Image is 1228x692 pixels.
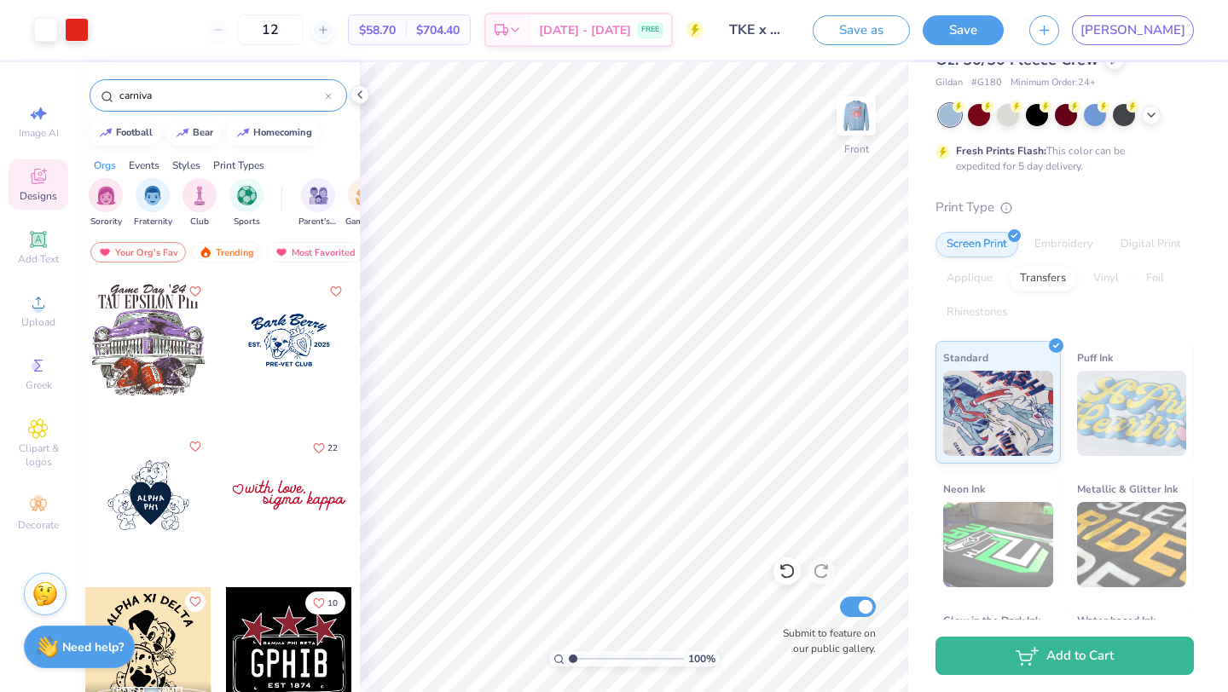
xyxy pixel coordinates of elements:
div: filter for Sports [229,178,264,228]
button: filter button [89,178,123,228]
span: [PERSON_NAME] [1080,20,1185,40]
strong: Need help? [62,639,124,655]
div: Applique [935,266,1004,291]
img: Neon Ink [943,502,1053,587]
div: Orgs [94,158,116,173]
div: Print Type [935,198,1194,217]
span: Neon Ink [943,480,985,498]
img: Sorority Image [96,186,116,205]
div: filter for Fraternity [134,178,172,228]
span: Clipart & logos [9,441,68,469]
button: Save as [813,15,910,45]
button: filter button [134,178,172,228]
button: Like [185,436,206,457]
span: Gildan [935,76,963,90]
img: trend_line.gif [99,128,113,138]
span: Greek [26,378,52,392]
span: [DATE] - [DATE] [539,21,631,39]
button: Like [185,281,206,302]
button: filter button [182,178,217,228]
span: Standard [943,349,988,366]
div: bear [193,128,213,137]
div: Screen Print [935,232,1018,257]
div: Foil [1135,266,1175,291]
div: Events [129,158,159,173]
span: Minimum Order: 24 + [1011,76,1096,90]
div: football [116,128,153,137]
span: FREE [641,24,659,36]
button: homecoming [227,120,320,146]
div: Digital Print [1109,232,1192,257]
div: Styles [172,158,200,173]
input: – – [237,14,304,45]
span: Club [190,216,209,228]
img: Club Image [190,186,209,205]
button: filter button [298,178,338,228]
div: filter for Sorority [89,178,123,228]
img: Standard [943,371,1053,456]
img: trend_line.gif [176,128,189,138]
div: filter for Parent's Weekend [298,178,338,228]
a: [PERSON_NAME] [1072,15,1194,45]
span: Parent's Weekend [298,216,338,228]
img: Puff Ink [1077,371,1187,456]
img: Sports Image [237,186,257,205]
span: Fraternity [134,216,172,228]
button: Like [326,281,346,302]
button: Like [305,436,345,459]
button: bear [166,120,221,146]
button: Like [185,591,206,612]
div: Rhinestones [935,300,1018,326]
span: $58.70 [359,21,396,39]
span: Puff Ink [1077,349,1113,366]
span: Metallic & Glitter Ink [1077,480,1178,498]
span: 22 [327,444,338,453]
div: Vinyl [1082,266,1130,291]
div: Front [844,141,869,157]
span: Glow in the Dark Ink [943,611,1040,629]
span: Add Text [18,252,59,266]
div: Most Favorited [267,242,363,262]
strong: Fresh Prints Flash: [956,144,1046,158]
img: Front [839,99,873,133]
button: football [90,120,160,146]
div: Trending [191,242,262,262]
div: This color can be expedited for 5 day delivery. [956,143,1166,174]
span: 10 [327,599,338,608]
img: Game Day Image [356,186,375,205]
img: Fraternity Image [143,186,162,205]
div: filter for Club [182,178,217,228]
div: homecoming [253,128,312,137]
img: trending.gif [199,246,212,258]
button: Save [923,15,1004,45]
span: Water based Ink [1077,611,1156,629]
div: Print Types [213,158,264,173]
button: filter button [229,178,264,228]
img: Parent's Weekend Image [309,186,328,205]
span: 100 % [688,651,715,666]
span: Game Day [345,216,385,228]
span: Sorority [90,216,122,228]
span: Decorate [18,518,59,532]
button: Add to Cart [935,637,1194,675]
img: trend_line.gif [236,128,250,138]
div: Embroidery [1023,232,1104,257]
div: filter for Game Day [345,178,385,228]
div: Your Org's Fav [90,242,186,262]
span: Image AI [19,126,59,140]
div: Transfers [1009,266,1077,291]
span: $704.40 [416,21,460,39]
span: # G180 [971,76,1002,90]
button: Like [305,591,345,614]
img: Metallic & Glitter Ink [1077,502,1187,587]
img: most_fav.gif [98,246,112,258]
input: Untitled Design [716,13,800,47]
span: Designs [20,189,57,203]
label: Submit to feature on our public gallery. [773,626,876,656]
input: Try "Alpha" [118,87,325,104]
span: Sports [234,216,260,228]
button: filter button [345,178,385,228]
img: most_fav.gif [275,246,288,258]
span: Upload [21,315,55,329]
